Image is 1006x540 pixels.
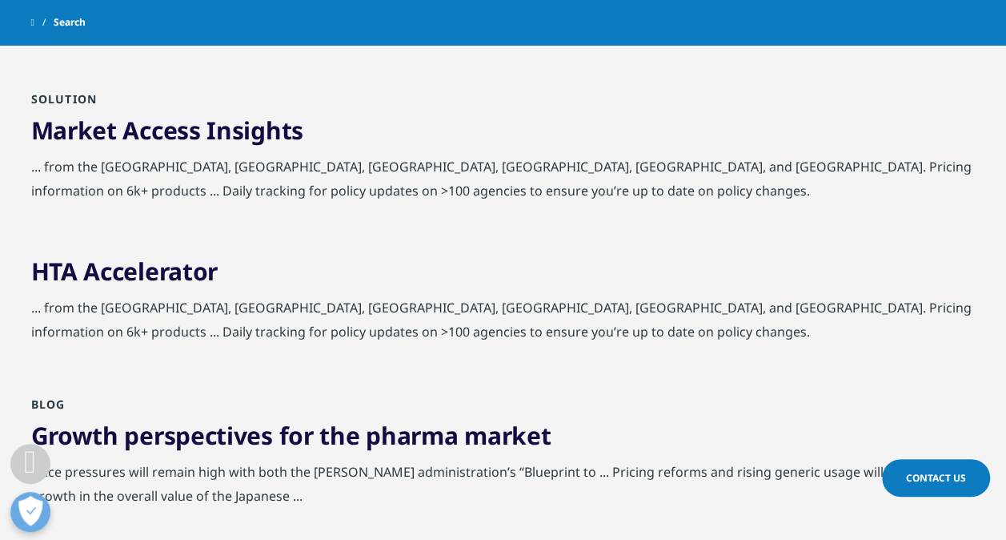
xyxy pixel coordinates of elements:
a: Market Access Insights [31,114,303,147]
span: Search [54,8,86,37]
span: Contact Us [906,471,966,485]
span: Blog [31,397,66,412]
span: Solution [31,91,98,107]
a: Growth perspectives for the pharma market [31,419,551,452]
div: ... from the [GEOGRAPHIC_DATA], [GEOGRAPHIC_DATA], [GEOGRAPHIC_DATA], [GEOGRAPHIC_DATA], [GEOGRAP... [31,155,976,211]
button: 優先設定センターを開く [10,492,50,532]
div: ... from the [GEOGRAPHIC_DATA], [GEOGRAPHIC_DATA], [GEOGRAPHIC_DATA], [GEOGRAPHIC_DATA], [GEOGRAP... [31,296,976,352]
a: HTA Accelerator [31,255,218,288]
div: Price pressures will remain high with both the [PERSON_NAME] administration’s “Blueprint to ... P... [31,460,976,516]
a: Contact Us [882,459,990,497]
